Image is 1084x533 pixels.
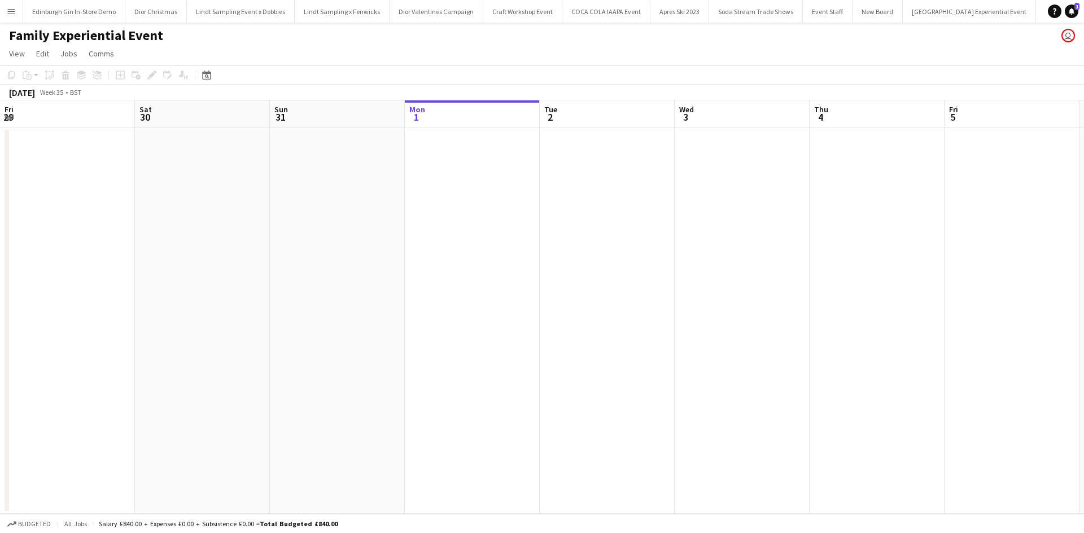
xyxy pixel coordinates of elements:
[853,1,903,23] button: New Board
[814,104,828,114] span: Thu
[949,104,958,114] span: Fri
[36,49,49,59] span: Edit
[9,49,25,59] span: View
[1065,5,1078,18] a: 1
[677,111,694,124] span: 3
[1074,3,1079,10] span: 1
[37,88,65,96] span: Week 35
[138,111,152,124] span: 30
[709,1,803,23] button: Soda Stream Trade Shows
[903,1,1036,23] button: [GEOGRAPHIC_DATA] Experiential Event
[409,104,425,114] span: Mon
[89,49,114,59] span: Comms
[543,111,557,124] span: 2
[260,519,338,528] span: Total Budgeted £840.00
[295,1,390,23] button: Lindt Sampling x Fenwicks
[60,49,77,59] span: Jobs
[679,104,694,114] span: Wed
[483,1,562,23] button: Craft Workshop Event
[5,46,29,61] a: View
[390,1,483,23] button: Dior Valentines Campaign
[32,46,54,61] a: Edit
[562,1,650,23] button: COCA COLA IAAPA Event
[408,111,425,124] span: 1
[803,1,853,23] button: Event Staff
[650,1,709,23] button: Apres Ski 2023
[6,518,53,530] button: Budgeted
[3,111,14,124] span: 29
[544,104,557,114] span: Tue
[139,104,152,114] span: Sat
[274,104,288,114] span: Sun
[18,520,51,528] span: Budgeted
[947,111,958,124] span: 5
[99,519,338,528] div: Salary £840.00 + Expenses £0.00 + Subsistence £0.00 =
[56,46,82,61] a: Jobs
[84,46,119,61] a: Comms
[125,1,187,23] button: Dior Christmas
[1061,29,1075,42] app-user-avatar: Joanne Milne
[812,111,828,124] span: 4
[9,87,35,98] div: [DATE]
[9,27,163,44] h1: Family Experiential Event
[23,1,125,23] button: Edinburgh Gin In-Store Demo
[187,1,295,23] button: Lindt Sampling Event x Dobbies
[273,111,288,124] span: 31
[70,88,81,96] div: BST
[5,104,14,114] span: Fri
[62,519,89,528] span: All jobs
